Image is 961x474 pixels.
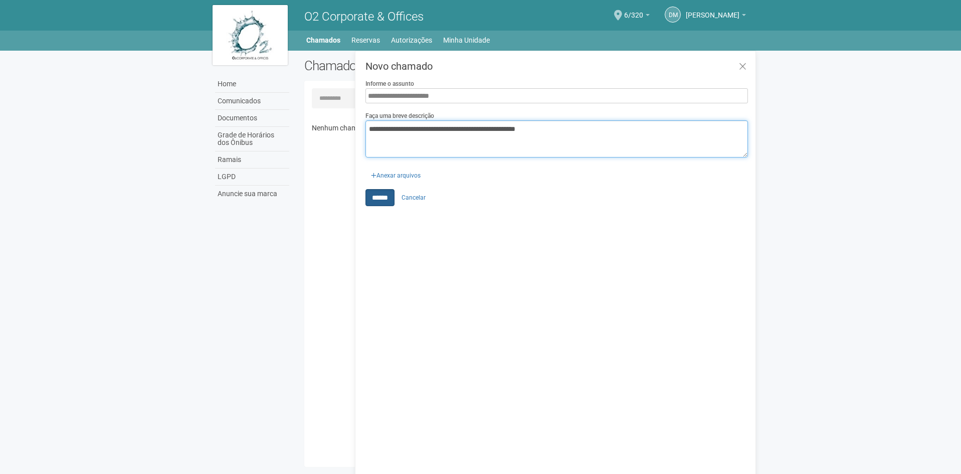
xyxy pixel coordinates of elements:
[312,123,741,132] p: Nenhum chamado foi aberto para a sua unidade.
[391,33,432,47] a: Autorizações
[215,110,289,127] a: Documentos
[686,2,739,19] span: Daniela Monteiro Teixeira Mendes
[624,2,643,19] span: 6/320
[365,79,414,88] label: Informe o assunto
[215,169,289,186] a: LGPD
[213,5,288,65] img: logo.jpg
[215,151,289,169] a: Ramais
[365,61,748,71] h3: Novo chamado
[351,33,380,47] a: Reservas
[304,58,481,73] h2: Chamados
[215,93,289,110] a: Comunicados
[665,7,681,23] a: DM
[443,33,490,47] a: Minha Unidade
[732,56,753,78] a: Fechar
[365,165,426,180] div: Anexar arquivos
[215,127,289,151] a: Grade de Horários dos Ônibus
[396,190,431,205] a: Cancelar
[365,111,434,120] label: Faça uma breve descrição
[215,186,289,202] a: Anuncie sua marca
[686,13,746,21] a: [PERSON_NAME]
[304,10,424,24] span: O2 Corporate & Offices
[306,33,340,47] a: Chamados
[624,13,650,21] a: 6/320
[215,76,289,93] a: Home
